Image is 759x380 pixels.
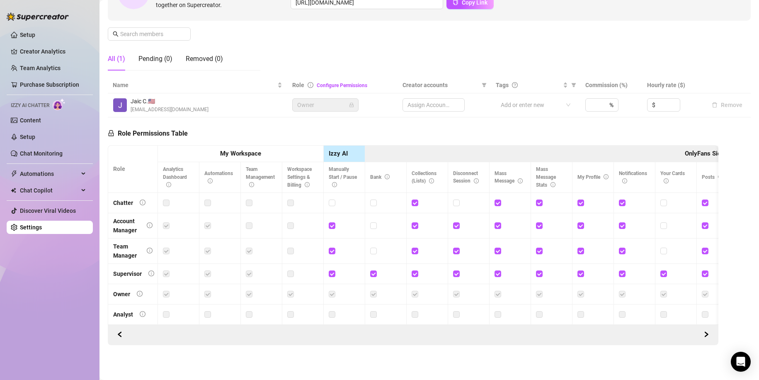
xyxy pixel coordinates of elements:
span: Izzy AI Chatter [11,102,49,110]
span: info-circle [718,174,723,179]
span: info-circle [137,291,143,297]
span: filter [480,79,488,91]
div: Chatter [113,198,133,207]
span: info-circle [208,178,213,183]
span: info-circle [518,178,523,183]
span: info-circle [385,174,390,179]
span: Name [113,80,276,90]
th: Name [108,77,287,93]
button: Scroll Forward [113,328,126,341]
span: info-circle [249,182,254,187]
span: info-circle [622,178,627,183]
th: Role [108,146,158,193]
span: Mass Message Stats [536,166,556,188]
span: info-circle [429,178,434,183]
a: Creator Analytics [20,45,86,58]
a: Chat Monitoring [20,150,63,157]
strong: OnlyFans Side Menu [685,150,741,157]
span: info-circle [308,82,313,88]
span: Posts [702,174,723,180]
div: Owner [113,290,130,299]
span: Jaic C. 🇺🇸 [131,97,209,106]
div: Analyst [113,310,133,319]
span: info-circle [147,248,153,253]
input: Search members [120,29,179,39]
span: thunderbolt [11,171,17,177]
span: Disconnect Session [453,171,479,184]
th: Commission (%) [580,77,642,93]
span: lock [349,102,354,107]
span: right [703,331,709,337]
span: left [117,331,123,337]
span: Automations [20,167,79,180]
a: Team Analytics [20,65,61,71]
button: Scroll Backward [700,328,713,341]
div: Supervisor [113,269,142,278]
span: filter [482,83,487,88]
span: info-circle [305,182,310,187]
img: logo-BBDzfeDw.svg [7,12,69,21]
img: Jaic Claus [113,98,127,112]
span: info-circle [140,311,145,317]
div: Open Intercom Messenger [731,352,751,372]
span: Team Management [246,166,275,188]
a: Setup [20,134,35,140]
span: Chat Copilot [20,184,79,197]
span: Role [292,82,304,88]
span: Workspace Settings & Billing [287,166,312,188]
a: Settings [20,224,42,231]
span: Creator accounts [403,80,478,90]
span: Automations [204,171,233,184]
span: info-circle [604,174,609,179]
span: Notifications [619,171,647,184]
span: Tags [496,80,509,90]
span: Collections (Lists) [412,171,436,184]
span: info-circle [664,178,669,183]
span: Analytics Dashboard [163,166,187,188]
div: All (1) [108,54,125,64]
img: AI Chatter [53,98,65,110]
span: info-circle [166,182,171,187]
div: Pending (0) [138,54,172,64]
h5: Role Permissions Table [108,129,188,139]
span: info-circle [147,222,153,228]
span: info-circle [148,270,154,276]
div: Removed (0) [186,54,223,64]
strong: Izzy AI [329,150,348,157]
a: Purchase Subscription [20,81,79,88]
button: Remove [708,100,746,110]
span: Bank [370,174,390,180]
img: Chat Copilot [11,188,16,193]
span: info-circle [332,182,337,187]
a: Setup [20,32,35,38]
a: Discover Viral Videos [20,207,76,214]
strong: My Workspace [220,150,261,157]
div: Account Manager [113,217,140,235]
span: Your Cards [660,171,685,184]
span: info-circle [550,182,555,187]
a: Content [20,117,41,124]
span: Owner [297,99,354,111]
span: info-circle [474,178,479,183]
span: filter [570,79,578,91]
div: Team Manager [113,242,140,260]
span: [EMAIL_ADDRESS][DOMAIN_NAME] [131,106,209,114]
span: Manually Start / Pause [329,166,357,188]
span: search [113,31,119,37]
span: question-circle [512,82,518,88]
span: filter [571,83,576,88]
th: Hourly rate ($) [642,77,703,93]
a: Configure Permissions [317,83,367,88]
span: My Profile [577,174,609,180]
span: Mass Message [495,171,523,184]
span: lock [108,130,114,136]
span: info-circle [140,200,145,205]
